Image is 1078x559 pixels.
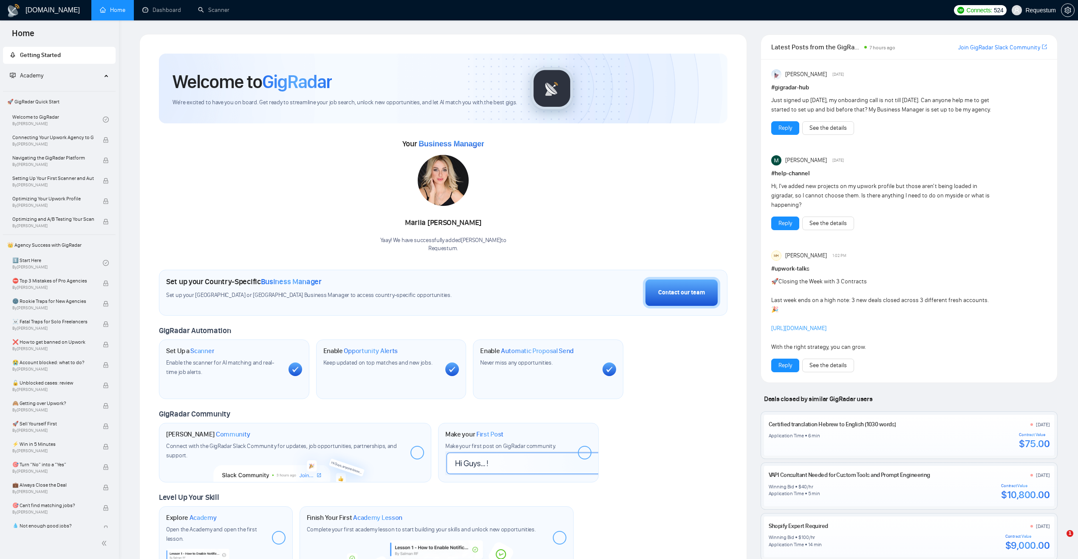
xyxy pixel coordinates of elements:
a: See the details [809,219,847,228]
span: Open the Academy and open the first lesson. [166,526,257,542]
h1: [PERSON_NAME] [166,430,250,439]
button: Reply [771,359,799,372]
span: lock [103,219,109,225]
span: 👑 Agency Success with GigRadar [4,237,115,254]
span: ❌ How to get banned on Upwork [12,338,94,346]
button: Reply [771,121,799,135]
div: Application Time [769,432,804,439]
span: 🎉 [771,306,778,313]
span: Never miss any opportunities. [480,359,552,366]
span: Complete your first academy lesson to start building your skills and unlock new opportunities. [307,526,536,533]
iframe: Intercom live chat [1049,530,1070,550]
span: Latest Posts from the GigRadar Community [771,42,862,52]
span: GigRadar Community [159,409,230,419]
span: By [PERSON_NAME] [12,162,94,167]
span: lock [103,403,109,409]
span: 💼 Always Close the Deal [12,481,94,489]
span: By [PERSON_NAME] [12,489,94,494]
a: Welcome to GigRadarBy[PERSON_NAME] [12,110,103,129]
span: ⚡ Win in 5 Minutes [12,440,94,448]
span: Keep updated on top matches and new jobs. [323,359,433,366]
div: $10,800.00 [1001,488,1050,501]
span: 1 [1067,530,1073,537]
span: Opportunity Alerts [344,347,398,355]
span: check-circle [103,260,109,266]
span: Getting Started [20,51,61,59]
span: lock [103,178,109,184]
span: lock [103,137,109,143]
span: [DATE] [832,71,844,78]
h1: Welcome to [173,70,332,93]
span: lock [103,525,109,531]
span: Set up your [GEOGRAPHIC_DATA] or [GEOGRAPHIC_DATA] Business Manager to access country-specific op... [166,291,498,299]
a: See the details [809,361,847,370]
span: lock [103,485,109,491]
span: By [PERSON_NAME] [12,305,94,311]
span: Connecting Your Upwork Agency to GigRadar [12,133,94,142]
a: setting [1061,7,1075,14]
span: lock [103,505,109,511]
span: We're excited to have you on board. Get ready to streamline your job search, unlock new opportuni... [173,99,517,107]
span: user [1014,7,1020,13]
span: Your [402,139,484,148]
span: Enable the scanner for AI matching and real-time job alerts. [166,359,274,376]
a: Shopify Expert Required [769,522,828,530]
div: Application Time [769,541,804,548]
div: Closing the Week with 3 Contracts Last week ends on a high note: 3 new deals closed across 3 diff... [771,277,992,352]
span: 🚀 [771,278,778,285]
span: [PERSON_NAME] [785,251,827,260]
a: [URL][DOMAIN_NAME] [771,325,826,332]
a: Reply [778,123,792,133]
span: [PERSON_NAME] [785,70,827,79]
div: [DATE] [1036,421,1050,428]
span: 🔓 Unblocked cases: review [12,379,94,387]
span: export [1042,43,1047,50]
div: Just signed up [DATE], my onboarding call is not till [DATE]. Can anyone help me to get started t... [771,96,992,114]
span: lock [103,423,109,429]
span: 🚀 Sell Yourself First [12,419,94,428]
span: Academy Lesson [353,513,402,522]
div: Winning Bid [769,534,794,541]
span: By [PERSON_NAME] [12,408,94,413]
span: 🎯 Can't find matching jobs? [12,501,94,510]
h1: Set Up a [166,347,214,355]
button: See the details [802,217,854,230]
div: /hr [809,534,815,541]
span: lock [103,382,109,388]
a: Certified translation Hebrew to English (1030 words) [769,421,896,428]
span: lock [103,321,109,327]
span: [DATE] [832,157,844,164]
h1: Finish Your First [307,513,402,522]
div: 14 min [808,541,822,548]
img: upwork-logo.png [957,7,964,14]
a: 1️⃣ Start HereBy[PERSON_NAME] [12,254,103,272]
span: setting [1061,7,1074,14]
span: 🌚 Rookie Traps for New Agencies [12,297,94,305]
img: slackcommunity-bg.png [214,443,376,482]
div: Winning Bid [769,483,794,490]
span: Level Up Your Skill [159,493,219,502]
li: Getting Started [3,47,116,64]
span: lock [103,301,109,307]
div: [DATE] [1036,523,1050,530]
div: Contract Value [1005,534,1050,539]
h1: # help-channel [771,169,1047,178]
span: fund-projection-screen [10,72,16,78]
a: Reply [778,219,792,228]
span: First Post [476,430,504,439]
h1: Set up your Country-Specific [166,277,322,286]
span: Community [216,430,250,439]
span: 🙈 Getting over Upwork? [12,399,94,408]
span: By [PERSON_NAME] [12,285,94,290]
button: See the details [802,359,854,372]
span: [PERSON_NAME] [785,156,827,165]
span: By [PERSON_NAME] [12,510,94,515]
h1: # upwork-talks [771,264,1047,274]
span: rocket [10,52,16,58]
span: Optimizing and A/B Testing Your Scanner for Better Results [12,215,94,223]
div: Contract Value [1001,483,1050,488]
span: ⛔ Top 3 Mistakes of Pro Agencies [12,277,94,285]
span: Deals closed by similar GigRadar users [761,391,876,406]
img: logo [7,4,20,17]
span: Connect with the GigRadar Slack Community for updates, job opportunities, partnerships, and support. [166,442,397,459]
